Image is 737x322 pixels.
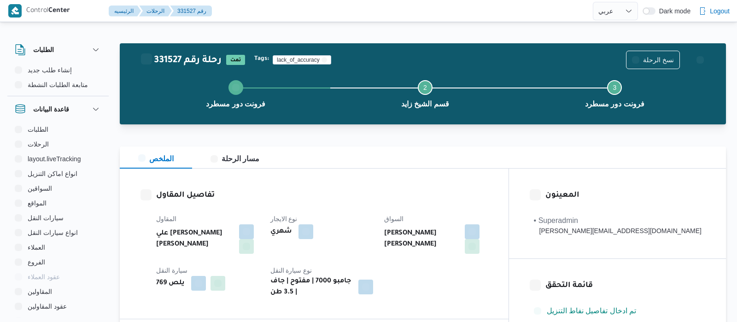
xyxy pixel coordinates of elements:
span: Logout [710,6,730,17]
svg: Step 1 is complete [232,84,240,91]
span: العملاء [28,242,45,253]
h3: تفاصيل المقاول [156,189,488,202]
span: تم ادخال تفاصيل نفاط التنزيل [547,307,637,315]
button: الرئيسيه [109,6,141,17]
span: نوع الايجار [270,215,298,222]
span: تمت [226,55,245,65]
span: السواقين [28,183,52,194]
span: عقود العملاء [28,271,60,282]
b: Center [48,7,70,15]
button: فرونت دور مسطرد [141,69,330,117]
button: الرحلات [11,137,105,152]
b: يلص 769 [156,278,185,289]
span: عقود المقاولين [28,301,67,312]
button: الطلبات [15,44,101,55]
button: Actions [691,51,709,69]
button: تم ادخال تفاصيل نفاط التنزيل [530,304,705,318]
span: Dark mode [655,7,690,15]
b: جامبو 7000 | مفتوح | جاف | 3.5 طن [270,276,352,298]
span: السواق [384,215,404,222]
h2: 331527 رحلة رقم [141,55,222,67]
button: العملاء [11,240,105,255]
span: 3 [613,84,616,91]
span: lack_of_accuracy [277,56,320,64]
h3: قائمة التحقق [545,280,705,292]
span: قسم الشيخ زايد [401,99,449,110]
span: فرونت دور مسطرد [206,99,265,110]
button: المقاولين [11,284,105,299]
span: انواع سيارات النقل [28,227,78,238]
div: • Superadmin [534,215,702,226]
div: [PERSON_NAME][EMAIL_ADDRESS][DOMAIN_NAME] [534,226,702,236]
button: الرحلات [139,6,172,17]
span: المقاولين [28,286,52,297]
span: انواع اماكن التنزيل [28,168,77,179]
button: الفروع [11,255,105,269]
span: نسخ الرحلة [643,54,674,65]
span: الطلبات [28,124,48,135]
button: سيارات النقل [11,211,105,225]
span: إنشاء طلب جديد [28,64,72,76]
button: عقود المقاولين [11,299,105,314]
button: Logout [695,2,733,20]
span: المواقع [28,198,47,209]
span: نوع سيارة النقل [270,267,312,274]
button: انواع اماكن التنزيل [11,166,105,181]
span: lack_of_accuracy [273,55,331,64]
button: فرونت دور مسطرد [520,69,709,117]
span: الملخص [138,155,174,163]
span: مسار الرحلة [211,155,259,163]
button: عقود العملاء [11,269,105,284]
b: تمت [230,58,241,63]
img: X8yXhbKr1z7QwAAAABJRU5ErkJggg== [8,4,22,18]
b: Tags: [254,55,269,63]
span: فرونت دور مسطرد [585,99,644,110]
button: قسم الشيخ زايد [330,69,520,117]
button: انواع سيارات النقل [11,225,105,240]
button: المواقع [11,196,105,211]
button: إنشاء طلب جديد [11,63,105,77]
div: الطلبات [7,63,109,96]
button: السواقين [11,181,105,196]
div: قاعدة البيانات [7,122,109,322]
span: سيارات النقل [28,212,64,223]
button: قاعدة البيانات [15,104,101,115]
b: علي [PERSON_NAME] [PERSON_NAME] [156,228,233,250]
button: Remove trip tag [322,57,327,63]
span: layout.liveTracking [28,153,81,164]
button: متابعة الطلبات النشطة [11,77,105,92]
span: متابعة الطلبات النشطة [28,79,88,90]
h3: الطلبات [33,44,54,55]
span: الرحلات [28,139,49,150]
b: [PERSON_NAME] [PERSON_NAME] [384,228,458,250]
button: الطلبات [11,122,105,137]
h3: قاعدة البيانات [33,104,69,115]
b: شهري [270,226,292,237]
button: نسخ الرحلة [626,51,680,69]
button: 331527 رقم [170,6,212,17]
span: الفروع [28,257,45,268]
h3: المعينون [545,189,705,202]
span: تم ادخال تفاصيل نفاط التنزيل [547,305,637,316]
button: layout.liveTracking [11,152,105,166]
span: 2 [423,84,427,91]
span: المقاول [156,215,176,222]
span: سيارة النقل [156,267,187,274]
